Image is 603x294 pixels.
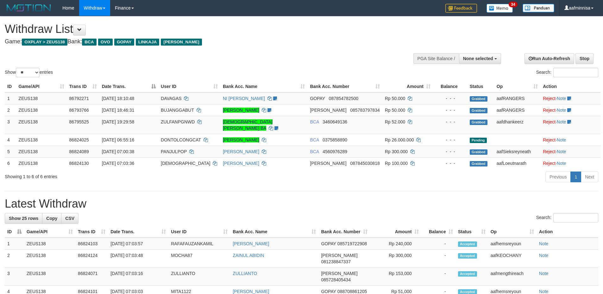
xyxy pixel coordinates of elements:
[5,3,53,13] img: MOTION_logo.png
[307,81,382,92] th: Bank Acc. Number: activate to sort column ascending
[5,171,247,180] div: Showing 1 to 6 of 6 entries
[436,137,465,143] div: - - -
[570,172,581,182] a: 1
[223,137,259,142] a: [PERSON_NAME]
[385,96,405,101] span: Rp 50.000
[310,149,319,154] span: BCA
[82,39,96,46] span: BCA
[433,81,467,92] th: Balance
[158,81,220,92] th: User ID: activate to sort column ascending
[540,104,600,116] td: ·
[323,119,347,124] span: Copy 3460649136 to clipboard
[46,216,57,221] span: Copy
[5,268,24,286] td: 3
[223,161,259,166] a: [PERSON_NAME]
[540,81,600,92] th: Action
[321,277,350,282] span: Copy 085728405434 to clipboard
[494,116,540,134] td: aafdhankeerz
[488,250,537,268] td: aafKEOCHANY
[470,108,487,113] span: Grabbed
[553,68,598,77] input: Search:
[24,250,75,268] td: ZEUS138
[421,226,455,238] th: Balance: activate to sort column ascending
[494,146,540,157] td: aafSieksreyneath
[69,161,89,166] span: 86824130
[470,120,487,125] span: Grabbed
[168,226,230,238] th: User ID: activate to sort column ascending
[102,108,134,113] span: [DATE] 18:46:31
[543,161,556,166] a: Reject
[69,137,89,142] span: 86824025
[557,137,566,142] a: Note
[75,238,108,250] td: 86824103
[69,108,89,113] span: 86793766
[69,149,89,154] span: 86824089
[436,148,465,155] div: - - -
[99,81,158,92] th: Date Trans.: activate to sort column descending
[161,119,195,124] span: ZULFANPGNWD
[5,104,16,116] td: 2
[470,138,487,143] span: Pending
[323,149,347,154] span: Copy 4560976289 to clipboard
[75,250,108,268] td: 86824124
[539,289,549,294] a: Note
[494,92,540,104] td: aafRANGERS
[487,4,513,13] img: Button%20Memo.svg
[467,81,494,92] th: Status
[310,96,325,101] span: GOPAY
[108,250,168,268] td: [DATE] 07:03:48
[168,250,230,268] td: MOCHA87
[385,108,405,113] span: Rp 50.000
[543,149,556,154] a: Reject
[385,137,414,142] span: Rp 26.000.000
[16,92,67,104] td: ZEUS138
[455,226,488,238] th: Status: activate to sort column ascending
[233,241,269,246] a: [PERSON_NAME]
[108,238,168,250] td: [DATE] 07:03:57
[540,134,600,146] td: ·
[536,68,598,77] label: Search:
[161,39,202,46] span: [PERSON_NAME]
[24,226,75,238] th: Game/API: activate to sort column ascending
[310,119,319,124] span: BCA
[223,149,259,154] a: [PERSON_NAME]
[540,157,600,169] td: ·
[161,137,201,142] span: DONTOLCONGCAT
[5,134,16,146] td: 4
[543,119,556,124] a: Reject
[445,4,477,13] img: Feedback.jpg
[220,81,308,92] th: Bank Acc. Name: activate to sort column ascending
[136,39,160,46] span: LINKAJA
[557,149,566,154] a: Note
[539,241,549,246] a: Note
[421,250,455,268] td: -
[545,172,571,182] a: Previous
[321,289,336,294] span: GOPAY
[233,289,269,294] a: [PERSON_NAME]
[421,238,455,250] td: -
[22,39,67,46] span: OXPLAY > ZEUS138
[436,107,465,113] div: - - -
[98,39,113,46] span: OVO
[108,226,168,238] th: Date Trans.: activate to sort column ascending
[470,96,487,102] span: Grabbed
[385,161,408,166] span: Rp 100.000
[436,160,465,166] div: - - -
[67,81,99,92] th: Trans ID: activate to sort column ascending
[5,238,24,250] td: 1
[102,96,134,101] span: [DATE] 18:10:48
[370,226,421,238] th: Amount: activate to sort column ascending
[161,161,210,166] span: [DEMOGRAPHIC_DATA]
[350,108,380,113] span: Copy 085783797834 to clipboard
[233,253,264,258] a: ZAINUL ABIDIN
[370,238,421,250] td: Rp 240,000
[16,134,67,146] td: ZEUS138
[557,161,566,166] a: Note
[61,213,79,224] a: CSV
[16,81,67,92] th: Game/API: activate to sort column ascending
[5,92,16,104] td: 1
[69,119,89,124] span: 86795525
[494,81,540,92] th: Op: activate to sort column ascending
[230,226,318,238] th: Bank Acc. Name: activate to sort column ascending
[436,95,465,102] div: - - -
